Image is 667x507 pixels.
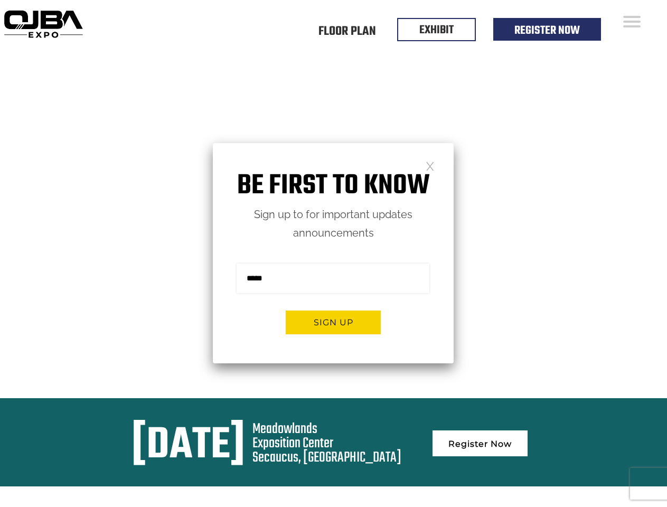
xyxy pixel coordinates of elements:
[426,161,435,170] a: Close
[252,422,401,465] div: Meadowlands Exposition Center Secaucus, [GEOGRAPHIC_DATA]
[131,422,245,471] div: [DATE]
[286,311,381,334] button: Sign up
[514,22,580,40] a: Register Now
[213,205,454,242] p: Sign up to for important updates announcements
[213,170,454,203] h1: Be first to know
[433,430,528,456] a: Register Now
[419,21,454,39] a: EXHIBIT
